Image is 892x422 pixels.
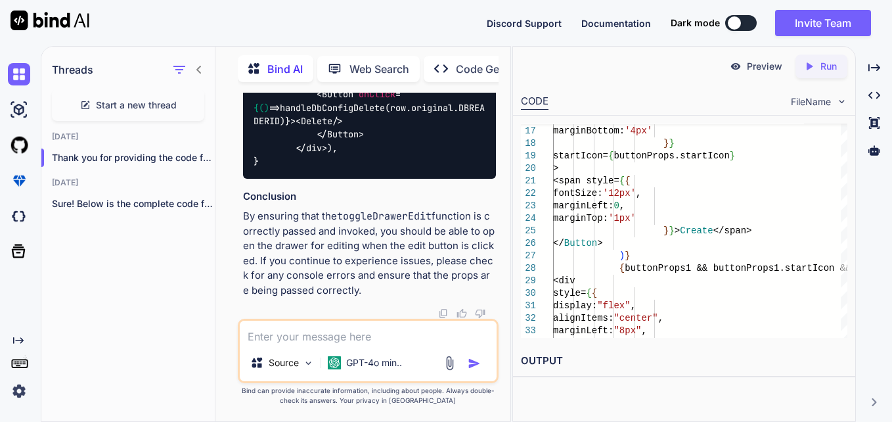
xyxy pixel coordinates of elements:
span: startIcon= [553,151,608,161]
div: 29 [521,275,536,287]
div: 24 [521,212,536,225]
span: "flex" [597,300,630,311]
span: Discord Support [487,18,562,29]
span: onClick [359,89,395,101]
span: } [730,151,735,161]
div: 31 [521,300,536,312]
img: icon [468,357,481,370]
span: '1px' [608,213,636,223]
span: , [636,188,641,199]
img: githubLight [8,134,30,156]
h3: Conclusion [243,189,496,204]
img: premium [8,170,30,192]
span: display: [553,300,597,311]
div: 33 [521,325,536,337]
img: GPT-4o mini [328,356,341,369]
div: 27 [521,250,536,262]
img: ai-studio [8,99,30,121]
span: {() [254,102,269,114]
span: { [625,176,630,186]
img: Bind AI [11,11,89,30]
span: , [619,200,625,211]
span: </ > [317,129,364,141]
span: Start a new thread [96,99,177,112]
h1: Threads [52,62,93,78]
img: attachment [442,356,457,371]
span: </span> [713,225,751,236]
div: 19 [521,150,536,162]
p: Preview [747,60,782,73]
span: marginLeft: [553,325,613,336]
span: Documentation [581,18,651,29]
div: 25 [521,225,536,237]
button: Invite Team [775,10,871,36]
span: </ > [296,142,327,154]
button: Documentation [581,16,651,30]
span: } [663,138,669,149]
span: > [553,163,558,174]
img: like [457,308,467,319]
div: 21 [521,175,536,187]
p: By ensuring that the function is correctly passed and invoked, you should be able to open the dra... [243,209,496,298]
span: } [663,225,669,236]
img: settings [8,380,30,402]
img: copy [438,308,449,319]
img: Pick Models [303,358,314,369]
span: <span style= [553,176,619,186]
span: <div [553,275,575,286]
span: Button [327,129,359,141]
p: Web Search [349,61,409,77]
span: { [586,288,591,298]
h2: [DATE] [41,177,215,188]
img: dislike [475,308,485,319]
span: '4px' [625,126,652,136]
p: Source [269,356,299,369]
span: } [625,250,630,261]
div: 34 [521,337,536,350]
div: 32 [521,312,536,325]
div: 28 [521,262,536,275]
span: { [608,151,613,161]
span: div [306,142,322,154]
span: '12px' [602,188,635,199]
span: marginTop: [553,213,608,223]
span: "8px" [613,325,641,336]
span: alignItems: [553,313,613,323]
p: Code Generator [456,61,535,77]
span: Dark mode [671,16,720,30]
span: fontSize: [553,188,603,199]
span: style= [553,288,586,298]
span: { [619,176,625,186]
span: FileName [791,95,831,108]
img: darkCloudIdeIcon [8,205,30,227]
p: Bind can provide inaccurate information, including about people. Always double-check its answers.... [238,386,499,406]
div: 30 [521,287,536,300]
div: 18 [521,137,536,150]
span: Delete [301,115,332,127]
div: 23 [521,200,536,212]
p: Bind AI [267,61,303,77]
h2: [DATE] [41,131,215,142]
span: Button [322,89,353,101]
span: < /> [296,115,343,127]
span: Button [564,238,597,248]
span: ) [619,250,625,261]
div: 17 [521,125,536,137]
span: , [630,300,635,311]
span: </ [553,238,564,248]
p: Thank you for providing the code for the... [52,151,215,164]
button: Discord Support [487,16,562,30]
span: , [641,325,646,336]
div: 20 [521,162,536,175]
span: > [675,225,680,236]
span: } [669,138,674,149]
div: 26 [521,237,536,250]
code: toggleDrawerEdit [337,210,432,223]
span: buttonProps1 && buttonProps1.startIcon && [625,263,851,273]
span: marginLeft: [553,200,613,211]
span: , [658,313,663,323]
span: marginBottom: [553,126,625,136]
img: chat [8,63,30,85]
img: chevron down [836,96,847,107]
p: Run [820,60,837,73]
